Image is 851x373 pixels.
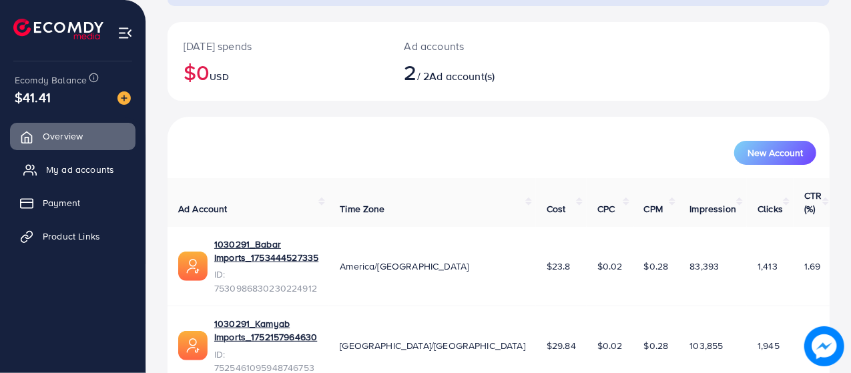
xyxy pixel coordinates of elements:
span: Ad Account [178,202,228,216]
span: 83,393 [690,260,720,273]
span: 1,413 [758,260,778,273]
span: USD [210,70,228,83]
span: CTR (%) [804,189,822,216]
span: 103,855 [690,339,724,352]
span: Clicks [758,202,783,216]
span: Time Zone [340,202,384,216]
span: Product Links [43,230,100,243]
h2: / 2 [404,59,538,85]
span: Cost [547,202,566,216]
span: $0.02 [597,339,623,352]
a: 1030291_Kamyab Imports_1752157964630 [214,317,318,344]
img: logo [13,19,103,39]
span: ID: 7530986830230224912 [214,268,318,295]
img: image [117,91,131,105]
img: ic-ads-acc.e4c84228.svg [178,252,208,281]
span: Ad account(s) [429,69,495,83]
p: [DATE] spends [184,38,372,54]
a: 1030291_Babar Imports_1753444527335 [214,238,318,265]
a: Payment [10,190,135,216]
span: 2 [404,57,417,87]
img: menu [117,25,133,41]
span: Overview [43,129,83,143]
a: Product Links [10,223,135,250]
p: Ad accounts [404,38,538,54]
span: $0.28 [644,339,669,352]
span: $41.41 [15,87,51,107]
span: 1,945 [758,339,780,352]
span: 1.69 [804,260,821,273]
span: $23.8 [547,260,571,273]
span: CPC [597,202,615,216]
img: image [804,326,844,366]
a: Overview [10,123,135,149]
span: New Account [748,148,803,157]
button: New Account [734,141,816,165]
span: America/[GEOGRAPHIC_DATA] [340,260,469,273]
img: ic-ads-acc.e4c84228.svg [178,331,208,360]
span: $0.28 [644,260,669,273]
a: My ad accounts [10,156,135,183]
span: Ecomdy Balance [15,73,87,87]
span: Impression [690,202,737,216]
span: [GEOGRAPHIC_DATA]/[GEOGRAPHIC_DATA] [340,339,525,352]
span: My ad accounts [46,163,114,176]
span: $0.02 [597,260,623,273]
span: $29.84 [547,339,576,352]
span: CPM [644,202,663,216]
span: Payment [43,196,80,210]
h2: $0 [184,59,372,85]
